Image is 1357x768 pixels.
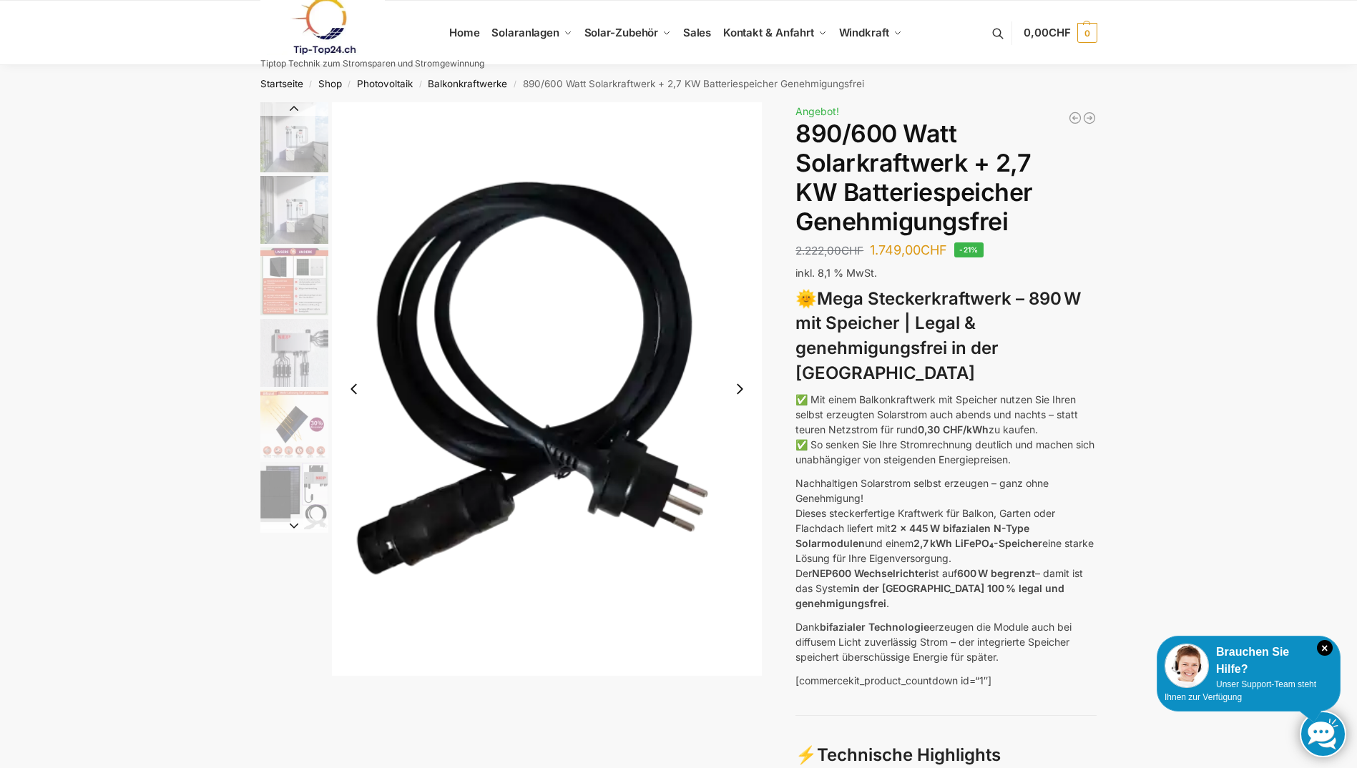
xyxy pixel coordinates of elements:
a: Shop [318,78,342,89]
strong: Mega Steckerkraftwerk – 890 W mit Speicher | Legal & genehmigungsfrei in der [GEOGRAPHIC_DATA] [795,288,1081,383]
span: Angebot! [795,105,839,117]
button: Next slide [260,518,328,533]
bdi: 2.222,00 [795,244,863,257]
p: [commercekit_product_countdown id=“1″] [795,673,1097,688]
span: CHF [921,242,947,257]
a: Startseite [260,78,303,89]
h1: 890/600 Watt Solarkraftwerk + 2,7 KW Batteriespeicher Genehmigungsfrei [795,119,1097,236]
span: / [303,79,318,90]
strong: NEP600 Wechselrichter [812,567,929,579]
nav: Breadcrumb [235,65,1122,102]
a: Windkraft [833,1,908,65]
li: 7 / 12 [332,102,763,676]
h3: ⚡ [795,743,1097,768]
img: Balkonkraftwerk 860 [260,462,328,530]
img: Balkonkraftwerk mit 2,7kw Speicher [260,102,328,172]
span: Unser Support-Team steht Ihnen zur Verfügung [1165,679,1316,702]
a: Kontakt & Anfahrt [717,1,833,65]
strong: 0,30 CHF/kWh [918,423,989,435]
strong: bifazialer Technologie [820,621,929,633]
li: 3 / 12 [257,245,328,317]
button: Next slide [725,374,755,404]
span: Sales [683,26,712,39]
strong: 2,7 kWh LiFePO₄-Speicher [913,537,1042,549]
li: 6 / 12 [257,460,328,531]
a: Balkonkraftwerke [428,78,507,89]
span: inkl. 8,1 % MwSt. [795,267,877,279]
a: Balkonkraftwerk 600/810 Watt Fullblack [1068,111,1082,125]
li: 1 / 12 [257,102,328,174]
strong: Technische Highlights [817,744,1001,765]
strong: 600 W begrenzt [957,567,1035,579]
strong: in der [GEOGRAPHIC_DATA] 100 % legal und genehmigungsfrei [795,582,1064,609]
span: / [342,79,357,90]
span: 0 [1077,23,1097,43]
span: / [413,79,428,90]
p: ✅ Mit einem Balkonkraftwerk mit Speicher nutzen Sie Ihren selbst erzeugten Solarstrom auch abends... [795,392,1097,467]
strong: 2 x 445 W bifazialen N-Type Solarmodulen [795,522,1029,549]
span: Solar-Zubehör [584,26,659,39]
p: Dank erzeugen die Module auch bei diffusem Licht zuverlässig Strom – der integrierte Speicher spe... [795,619,1097,664]
span: CHF [841,244,863,257]
a: Photovoltaik [357,78,413,89]
li: 4 / 12 [257,317,328,388]
img: Bificial im Vergleich zu billig Modulen [260,247,328,315]
p: Nachhaltigen Solarstrom selbst erzeugen – ganz ohne Genehmigung! Dieses steckerfertige Kraftwerk ... [795,476,1097,611]
img: BDS1000 [260,319,328,387]
img: Anschlusskabel-3meter [332,102,763,676]
i: Schließen [1317,640,1333,656]
span: Windkraft [839,26,889,39]
bdi: 1.749,00 [870,242,947,257]
img: Balkonkraftwerk mit 2,7kw Speicher [260,176,328,244]
a: Solaranlagen [486,1,578,65]
span: / [507,79,522,90]
li: 2 / 12 [257,174,328,245]
span: Solaranlagen [491,26,559,39]
div: Brauchen Sie Hilfe? [1165,644,1333,678]
li: 5 / 12 [257,388,328,460]
span: 0,00 [1024,26,1070,39]
img: Customer service [1165,644,1209,688]
span: -21% [954,242,984,257]
li: 7 / 12 [257,531,328,603]
a: 0,00CHF 0 [1024,11,1097,54]
span: Kontakt & Anfahrt [723,26,814,39]
p: Tiptop Technik zum Stromsparen und Stromgewinnung [260,59,484,68]
a: Solar-Zubehör [578,1,677,65]
a: Sales [677,1,717,65]
h3: 🌞 [795,287,1097,386]
img: Bificial 30 % mehr Leistung [260,390,328,458]
button: Previous slide [339,374,369,404]
button: Previous slide [260,102,328,116]
span: CHF [1049,26,1071,39]
a: Balkonkraftwerk 890 Watt Solarmodulleistung mit 2kW/h Zendure Speicher [1082,111,1097,125]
